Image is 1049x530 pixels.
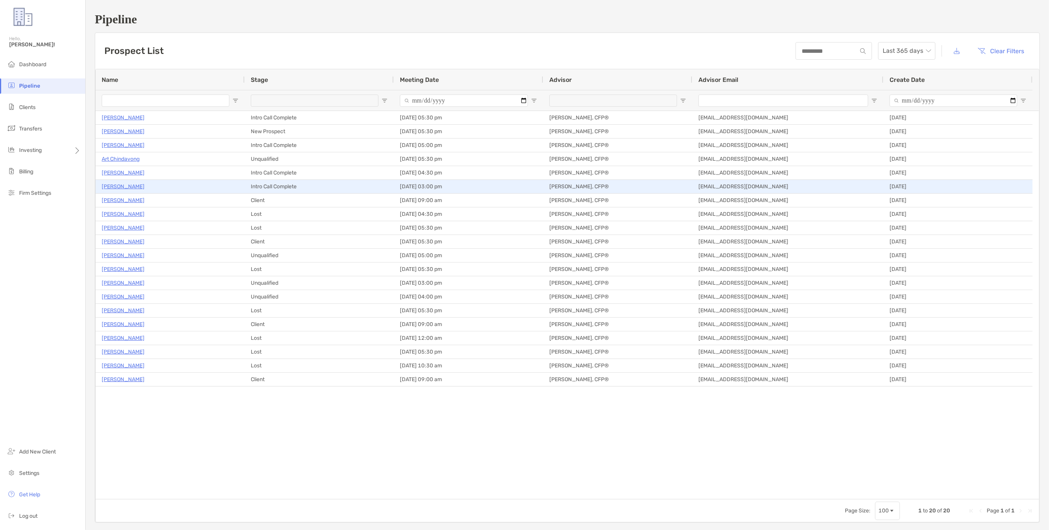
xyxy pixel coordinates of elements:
[692,331,883,345] div: [EMAIL_ADDRESS][DOMAIN_NAME]
[102,76,118,83] span: Name
[394,139,543,152] div: [DATE] 05:00 pm
[883,290,1033,303] div: [DATE]
[883,276,1033,290] div: [DATE]
[245,359,394,372] div: Lost
[692,304,883,317] div: [EMAIL_ADDRESS][DOMAIN_NAME]
[104,46,164,56] h3: Prospect List
[245,125,394,138] div: New Prospect
[543,318,692,331] div: [PERSON_NAME], CFP®
[394,180,543,193] div: [DATE] 03:00 pm
[245,318,394,331] div: Client
[543,180,692,193] div: [PERSON_NAME], CFP®
[19,491,40,498] span: Get Help
[7,166,16,176] img: billing icon
[883,318,1033,331] div: [DATE]
[543,249,692,262] div: [PERSON_NAME], CFP®
[1027,508,1033,514] div: Last Page
[102,375,145,384] a: [PERSON_NAME]
[102,347,145,357] a: [PERSON_NAME]
[102,361,145,370] a: [PERSON_NAME]
[7,59,16,68] img: dashboard icon
[19,61,46,68] span: Dashboard
[972,42,1030,59] button: Clear Filters
[692,152,883,166] div: [EMAIL_ADDRESS][DOMAIN_NAME]
[692,194,883,207] div: [EMAIL_ADDRESS][DOMAIN_NAME]
[102,182,145,191] a: [PERSON_NAME]
[692,263,883,276] div: [EMAIL_ADDRESS][DOMAIN_NAME]
[245,290,394,303] div: Unqualified
[394,207,543,221] div: [DATE] 04:30 pm
[251,76,268,83] span: Stage
[883,125,1033,138] div: [DATE]
[883,111,1033,124] div: [DATE]
[890,95,1017,107] input: Create Date Filter Input
[102,140,145,150] a: [PERSON_NAME]
[883,263,1033,276] div: [DATE]
[102,209,145,219] a: [PERSON_NAME]
[102,333,145,343] p: [PERSON_NAME]
[543,166,692,179] div: [PERSON_NAME], CFP®
[883,235,1033,248] div: [DATE]
[19,104,36,111] span: Clients
[7,124,16,133] img: transfers icon
[1000,507,1004,514] span: 1
[543,373,692,386] div: [PERSON_NAME], CFP®
[232,98,239,104] button: Open Filter Menu
[394,276,543,290] div: [DATE] 03:00 pm
[692,249,883,262] div: [EMAIL_ADDRESS][DOMAIN_NAME]
[929,507,936,514] span: 20
[102,168,145,178] a: [PERSON_NAME]
[883,221,1033,235] div: [DATE]
[245,152,394,166] div: Unqualified
[943,507,950,514] span: 20
[883,152,1033,166] div: [DATE]
[102,113,145,122] a: [PERSON_NAME]
[692,290,883,303] div: [EMAIL_ADDRESS][DOMAIN_NAME]
[102,251,145,260] p: [PERSON_NAME]
[102,264,145,274] p: [PERSON_NAME]
[692,207,883,221] div: [EMAIL_ADDRESS][DOMAIN_NAME]
[918,507,922,514] span: 1
[9,3,37,31] img: Zoe Logo
[245,194,394,207] div: Client
[394,111,543,124] div: [DATE] 05:30 pm
[692,166,883,179] div: [EMAIL_ADDRESS][DOMAIN_NAME]
[698,95,868,107] input: Advisor Email Filter Input
[245,249,394,262] div: Unqualified
[692,359,883,372] div: [EMAIL_ADDRESS][DOMAIN_NAME]
[102,196,145,205] a: [PERSON_NAME]
[543,235,692,248] div: [PERSON_NAME], CFP®
[394,359,543,372] div: [DATE] 10:30 am
[394,304,543,317] div: [DATE] 05:30 pm
[102,278,145,288] a: [PERSON_NAME]
[245,345,394,359] div: Lost
[883,345,1033,359] div: [DATE]
[102,306,145,315] a: [PERSON_NAME]
[102,154,140,164] a: Art Chindavong
[692,111,883,124] div: [EMAIL_ADDRESS][DOMAIN_NAME]
[102,320,145,329] a: [PERSON_NAME]
[102,223,145,233] a: [PERSON_NAME]
[549,76,572,83] span: Advisor
[1020,98,1026,104] button: Open Filter Menu
[543,276,692,290] div: [PERSON_NAME], CFP®
[245,166,394,179] div: Intro Call Complete
[883,359,1033,372] div: [DATE]
[102,292,145,302] a: [PERSON_NAME]
[19,448,56,455] span: Add New Client
[543,207,692,221] div: [PERSON_NAME], CFP®
[7,188,16,197] img: firm-settings icon
[883,166,1033,179] div: [DATE]
[245,207,394,221] div: Lost
[102,95,229,107] input: Name Filter Input
[883,180,1033,193] div: [DATE]
[7,81,16,90] img: pipeline icon
[19,126,42,132] span: Transfers
[382,98,388,104] button: Open Filter Menu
